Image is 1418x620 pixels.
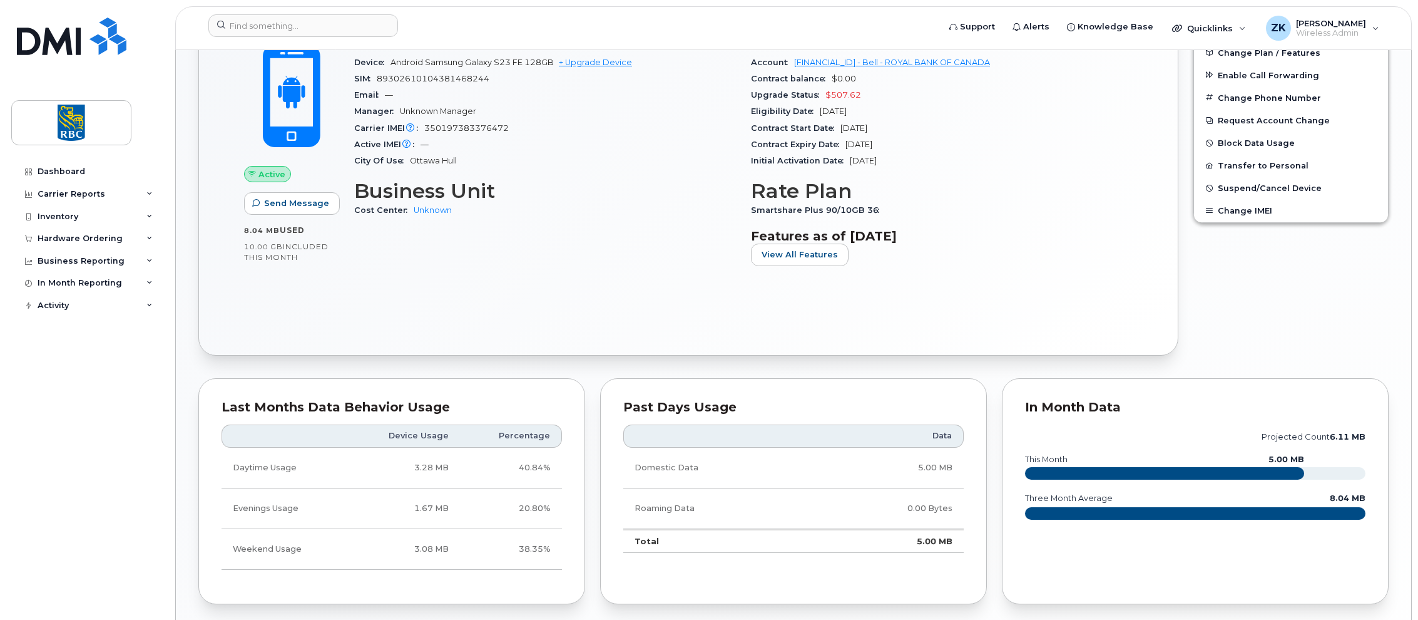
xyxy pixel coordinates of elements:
span: $507.62 [825,90,861,100]
span: Suspend/Cancel Device [1218,183,1322,193]
span: [DATE] [820,106,847,116]
h3: Features as of [DATE] [751,229,1133,244]
button: Request Account Change [1194,109,1388,132]
tspan: 6.11 MB [1330,432,1365,442]
span: used [280,225,305,235]
td: Weekend Usage [222,529,347,570]
div: Zlatko Knezevic [1257,16,1388,41]
td: 3.28 MB [347,448,460,488]
button: View All Features [751,244,849,266]
button: Send Message [244,192,340,215]
td: 20.80% [460,488,562,529]
span: 89302610104381468244 [377,74,489,83]
span: Account [751,58,794,67]
div: Past Days Usage [623,401,964,414]
td: 38.35% [460,529,562,570]
td: 5.00 MB [814,448,964,488]
button: Block Data Usage [1194,132,1388,154]
th: Data [814,425,964,447]
span: City Of Use [354,156,410,165]
span: Alerts [1023,21,1049,33]
span: Upgrade Status [751,90,825,100]
span: [DATE] [845,140,872,149]
span: Manager [354,106,400,116]
span: View All Features [762,249,838,261]
span: — [385,90,393,100]
th: Device Usage [347,425,460,447]
span: 350197383376472 [424,123,509,133]
a: Knowledge Base [1058,14,1162,39]
span: Email [354,90,385,100]
a: Unknown [414,205,452,215]
span: [DATE] [840,123,867,133]
button: Transfer to Personal [1194,154,1388,177]
span: Knowledge Base [1078,21,1153,33]
text: 8.04 MB [1330,493,1365,503]
span: Android Samsung Galaxy S23 FE 128GB [390,58,554,67]
div: In Month Data [1025,401,1365,414]
text: three month average [1024,493,1113,503]
h3: Rate Plan [751,180,1133,202]
a: [FINANCIAL_ID] - Bell - ROYAL BANK OF CANADA [794,58,990,67]
span: included this month [244,242,329,262]
h3: Business Unit [354,180,736,202]
span: [DATE] [850,156,877,165]
text: projected count [1262,432,1365,442]
span: Device [354,58,390,67]
h3: Device Details [354,32,736,54]
button: Change Phone Number [1194,86,1388,109]
td: 1.67 MB [347,488,460,529]
span: Cost Center [354,205,414,215]
td: Daytime Usage [222,448,347,488]
span: $0.00 [832,74,856,83]
span: Active [258,168,285,180]
td: Domestic Data [623,448,814,488]
span: Change Plan / Features [1218,48,1320,57]
text: this month [1024,455,1068,464]
span: Wireless Admin [1296,28,1366,38]
span: Eligibility Date [751,106,820,116]
button: Change IMEI [1194,199,1388,222]
td: Evenings Usage [222,488,347,529]
span: Ottawa Hull [410,156,457,165]
td: 3.08 MB [347,529,460,570]
a: Support [941,14,1004,39]
span: Active IMEI [354,140,421,149]
span: Contract Start Date [751,123,840,133]
span: [PERSON_NAME] [1296,18,1366,28]
tr: Weekdays from 6:00pm to 8:00am [222,488,562,529]
span: Carrier IMEI [354,123,424,133]
span: Initial Activation Date [751,156,850,165]
div: Last Months Data Behavior Usage [222,401,562,414]
tr: Friday from 6:00pm to Monday 8:00am [222,529,562,570]
span: 8.04 MB [244,226,280,235]
button: Change Plan / Features [1194,41,1388,64]
td: 0.00 Bytes [814,488,964,529]
button: Suspend/Cancel Device [1194,177,1388,199]
a: Alerts [1004,14,1058,39]
div: Quicklinks [1163,16,1255,41]
td: 40.84% [460,448,562,488]
th: Percentage [460,425,562,447]
td: 5.00 MB [814,529,964,553]
span: Contract Expiry Date [751,140,845,149]
span: Quicklinks [1187,23,1233,33]
span: Send Message [264,197,329,209]
a: + Upgrade Device [559,58,632,67]
span: Contract balance [751,74,832,83]
span: Support [960,21,995,33]
text: 5.00 MB [1268,455,1304,464]
span: Unknown Manager [400,106,476,116]
span: Enable Call Forwarding [1218,70,1319,80]
span: ZK [1271,21,1286,36]
button: Enable Call Forwarding [1194,64,1388,86]
span: SIM [354,74,377,83]
span: 10.00 GB [244,242,283,251]
td: Roaming Data [623,488,814,529]
h3: Carrier Details [751,32,1133,54]
td: Total [623,529,814,553]
span: Smartshare Plus 90/10GB 36 [751,205,885,215]
input: Find something... [208,14,398,37]
span: — [421,140,429,149]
